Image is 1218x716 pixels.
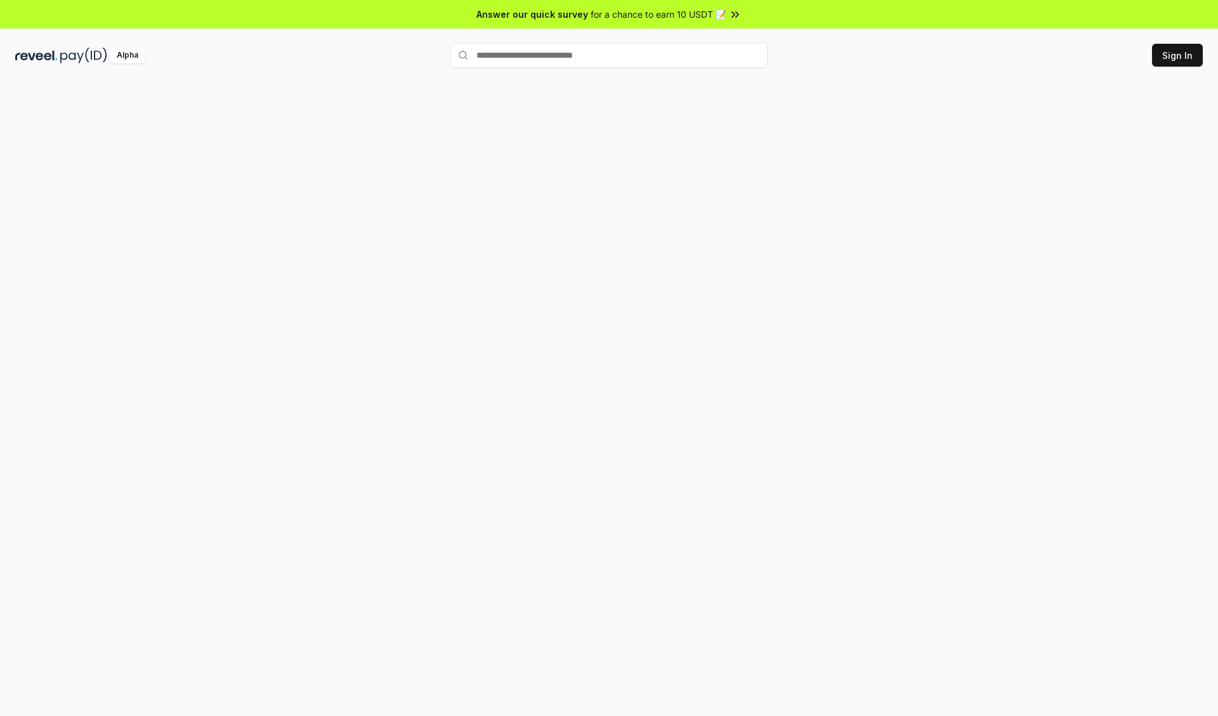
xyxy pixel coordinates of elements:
img: pay_id [60,48,107,63]
span: for a chance to earn 10 USDT 📝 [591,8,726,21]
button: Sign In [1152,44,1203,67]
div: Alpha [110,48,145,63]
img: reveel_dark [15,48,58,63]
span: Answer our quick survey [476,8,588,21]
